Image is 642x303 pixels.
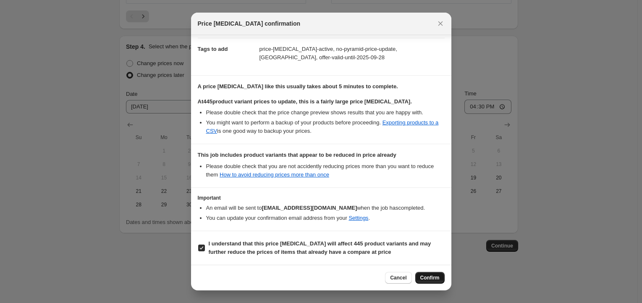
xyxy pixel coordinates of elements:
a: Settings [349,215,368,221]
button: Cancel [385,272,411,284]
span: Price [MEDICAL_DATA] confirmation [198,19,301,28]
b: [EMAIL_ADDRESS][DOMAIN_NAME] [262,205,357,211]
li: You might want to perform a backup of your products before proceeding. is one good way to backup ... [206,119,445,135]
b: I understand that this price [MEDICAL_DATA] will affect 445 product variants and may further redu... [209,240,431,255]
li: You can update your confirmation email address from your . [206,214,445,222]
b: At 445 product variant prices to update, this is a fairly large price [MEDICAL_DATA]. [198,98,412,105]
button: Close [435,18,446,29]
h3: Important [198,195,445,201]
b: This job includes product variants that appear to be reduced in price already [198,152,396,158]
li: An email will be sent to when the job has completed . [206,204,445,212]
li: Please double check that you are not accidently reducing prices more than you want to reduce them [206,162,445,179]
span: Cancel [390,274,406,281]
dd: price-[MEDICAL_DATA]-active, no-pyramid-price-update, [GEOGRAPHIC_DATA], offer-valid-until-2025-0... [259,38,445,69]
span: Tags to add [198,46,228,52]
a: How to avoid reducing prices more than once [220,171,329,178]
button: Confirm [415,272,445,284]
span: Confirm [420,274,440,281]
li: Please double check that the price change preview shows results that you are happy with. [206,108,445,117]
b: A price [MEDICAL_DATA] like this usually takes about 5 minutes to complete. [198,83,398,90]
